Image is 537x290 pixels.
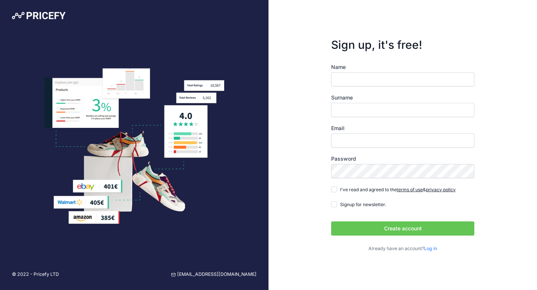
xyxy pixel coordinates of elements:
label: Password [331,155,474,163]
p: © 2022 - Pricefy LTD [12,271,59,278]
h3: Sign up, it's free! [331,38,474,51]
label: Email [331,124,474,132]
img: Pricefy [12,12,66,19]
span: I've read and agreed to the & [340,187,456,192]
a: terms of use [397,187,423,192]
a: privacy policy [426,187,456,192]
span: Signup for newsletter. [340,202,386,207]
a: Log in [424,246,437,251]
label: Surname [331,94,474,101]
p: Already have an account? [331,245,474,252]
label: Name [331,63,474,71]
a: [EMAIL_ADDRESS][DOMAIN_NAME] [171,271,257,278]
button: Create account [331,221,474,236]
